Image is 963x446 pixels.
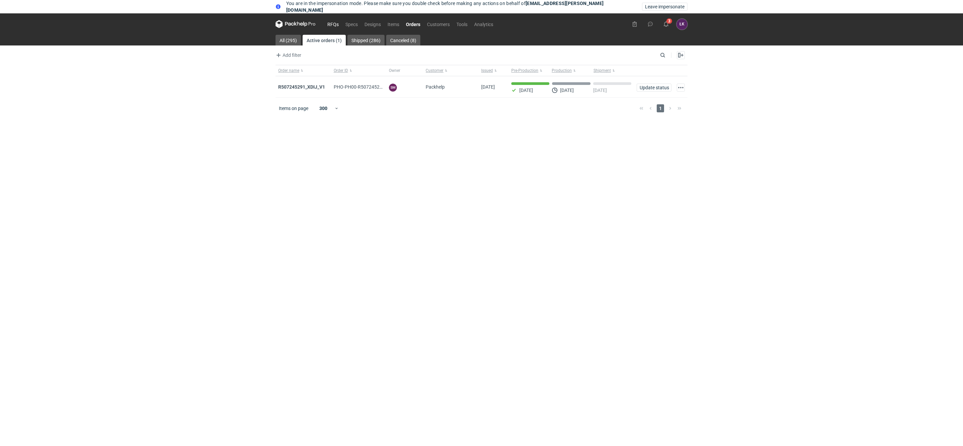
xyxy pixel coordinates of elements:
[637,84,671,92] button: Update status
[676,19,687,30] div: Łukasz Kowalski
[645,4,684,9] span: Leave impersonate
[509,65,550,76] button: Pre-Production
[331,65,387,76] button: Order ID
[642,3,687,11] button: Leave impersonate
[676,19,687,30] button: ŁK
[403,20,424,28] a: Orders
[389,68,400,73] span: Owner
[276,35,301,45] a: All (295)
[677,84,685,92] button: Actions
[560,88,574,93] p: [DATE]
[640,85,668,90] span: Update status
[592,65,634,76] button: Shipment
[342,20,361,28] a: Specs
[511,68,538,73] span: Pre-Production
[519,88,533,93] p: [DATE]
[661,19,671,29] button: 3
[276,65,331,76] button: Order name
[659,51,680,59] input: Search
[279,105,308,112] span: Items on page
[278,68,299,73] span: Order name
[276,20,316,28] svg: Packhelp Pro
[471,20,497,28] a: Analytics
[424,20,453,28] a: Customers
[426,68,443,73] span: Customer
[313,104,334,113] div: 300
[593,88,607,93] p: [DATE]
[389,84,397,92] figcaption: SM
[552,68,572,73] span: Production
[303,35,346,45] a: Active orders (1)
[334,84,405,90] span: PHO-PH00-R507245291_XDIJ_V1
[275,51,301,59] span: Add filter
[478,65,509,76] button: Issued
[361,20,384,28] a: Designs
[324,20,342,28] a: RFQs
[594,68,611,73] span: Shipment
[657,104,664,112] span: 1
[550,65,592,76] button: Production
[347,35,385,45] a: Shipped (286)
[481,68,493,73] span: Issued
[334,68,348,73] span: Order ID
[423,65,478,76] button: Customer
[481,84,495,90] span: 05/09/2025
[386,35,420,45] a: Canceled (8)
[278,84,325,90] a: R507245291_XDIJ_V1
[274,51,302,59] button: Add filter
[384,20,403,28] a: Items
[453,20,471,28] a: Tools
[426,84,445,90] span: Packhelp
